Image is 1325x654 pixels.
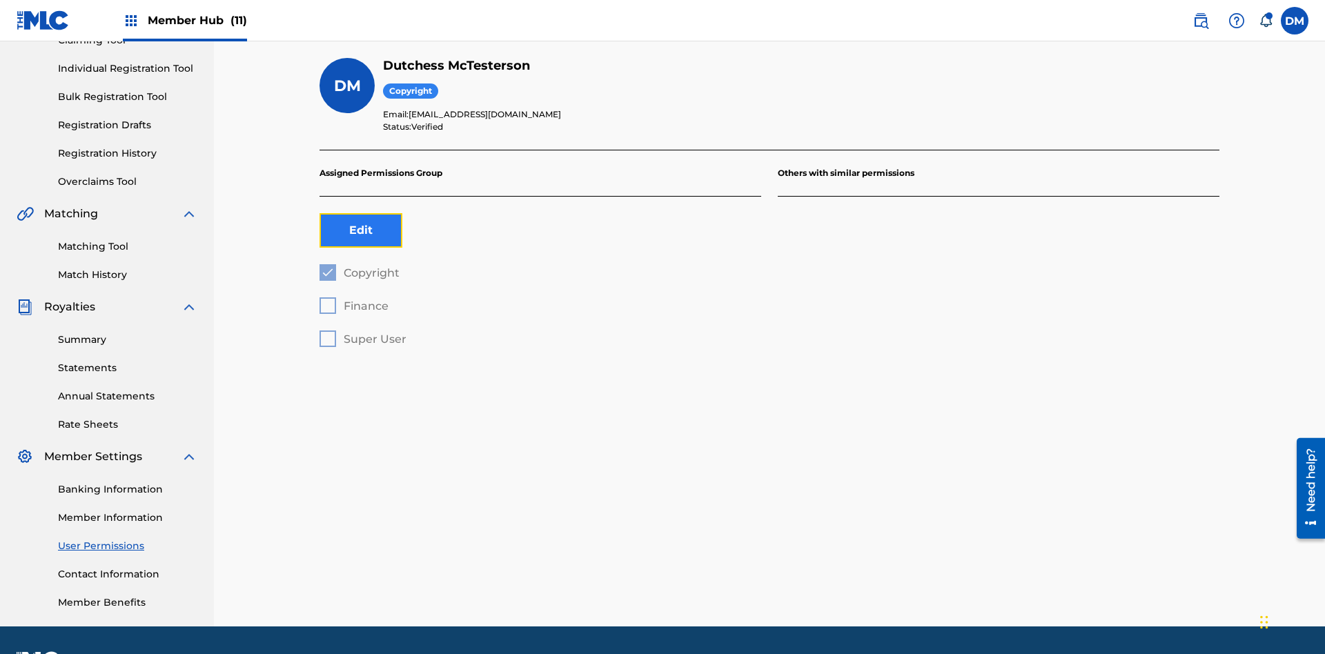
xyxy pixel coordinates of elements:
[17,448,33,465] img: Member Settings
[58,482,197,497] a: Banking Information
[58,539,197,553] a: User Permissions
[409,109,561,119] span: [EMAIL_ADDRESS][DOMAIN_NAME]
[181,206,197,222] img: expand
[1228,12,1245,29] img: help
[17,10,70,30] img: MLC Logo
[58,90,197,104] a: Bulk Registration Tool
[1192,12,1209,29] img: search
[123,12,139,29] img: Top Rightsholders
[1256,588,1325,654] iframe: Chat Widget
[334,77,361,95] span: DM
[383,108,1219,121] p: Email:
[181,448,197,465] img: expand
[230,14,247,27] span: (11)
[181,299,197,315] img: expand
[17,299,33,315] img: Royalties
[17,206,34,222] img: Matching
[320,150,761,197] p: Assigned Permissions Group
[1260,602,1268,643] div: Drag
[58,417,197,432] a: Rate Sheets
[44,448,142,465] span: Member Settings
[58,361,197,375] a: Statements
[778,150,1219,197] p: Others with similar permissions
[58,118,197,132] a: Registration Drafts
[383,121,1219,133] p: Status:
[58,239,197,254] a: Matching Tool
[1281,7,1308,34] div: User Menu
[383,58,1219,74] h5: Dutchess McTesterson
[411,121,443,132] span: Verified
[58,61,197,76] a: Individual Registration Tool
[58,389,197,404] a: Annual Statements
[383,83,438,99] span: Copyright
[148,12,247,28] span: Member Hub
[1187,7,1215,34] a: Public Search
[58,268,197,282] a: Match History
[44,206,98,222] span: Matching
[58,175,197,189] a: Overclaims Tool
[320,213,402,248] button: Edit
[1286,433,1325,546] iframe: Resource Center
[1259,14,1273,28] div: Notifications
[58,333,197,347] a: Summary
[58,146,197,161] a: Registration History
[58,567,197,582] a: Contact Information
[58,595,197,610] a: Member Benefits
[44,299,95,315] span: Royalties
[1223,7,1250,34] div: Help
[58,511,197,525] a: Member Information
